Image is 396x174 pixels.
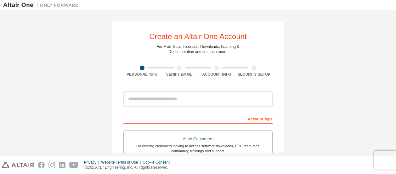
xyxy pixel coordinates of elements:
div: Account Info [198,72,235,77]
div: Personal Info [123,72,161,77]
div: Altair Customers [127,135,269,143]
div: Cookie Consent [143,160,173,165]
img: linkedin.svg [59,162,65,168]
img: instagram.svg [48,162,55,168]
img: Altair One [3,2,82,8]
div: Privacy [84,160,101,165]
div: For existing customers looking to access software downloads, HPC resources, community, trainings ... [127,143,269,154]
div: Website Terms of Use [101,160,143,165]
div: For Free Trials, Licenses, Downloads, Learning & Documentation and so much more. [157,44,240,54]
div: Security Setup [235,72,273,77]
p: © 2025 Altair Engineering, Inc. All Rights Reserved. [84,165,173,170]
div: Create an Altair One Account [149,33,247,40]
img: youtube.svg [69,162,78,168]
div: Account Type [123,113,273,124]
img: altair_logo.svg [2,162,34,168]
div: Verify Email [161,72,198,77]
img: facebook.svg [38,162,45,168]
